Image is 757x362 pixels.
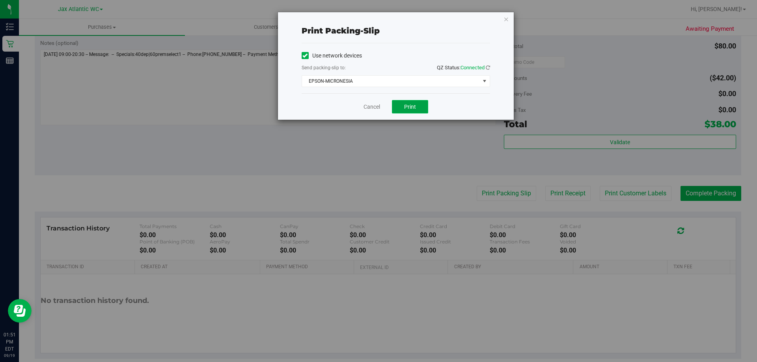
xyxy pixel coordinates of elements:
[302,26,380,35] span: Print packing-slip
[437,65,490,71] span: QZ Status:
[479,76,489,87] span: select
[8,299,32,323] iframe: Resource center
[302,52,362,60] label: Use network devices
[404,104,416,110] span: Print
[392,100,428,113] button: Print
[461,65,485,71] span: Connected
[302,64,346,71] label: Send packing-slip to:
[302,76,480,87] span: EPSON-MICRONESIA
[364,103,380,111] a: Cancel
